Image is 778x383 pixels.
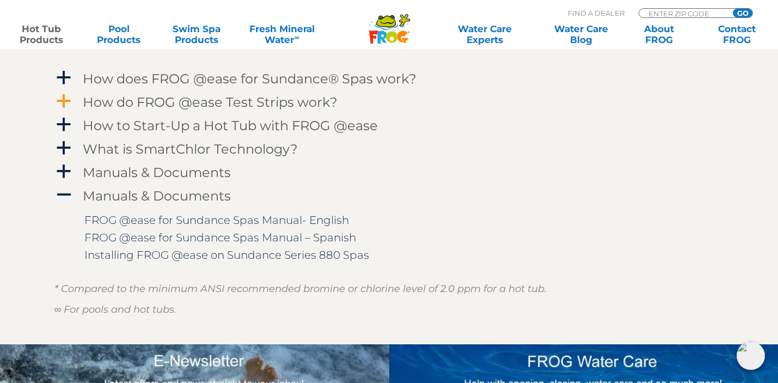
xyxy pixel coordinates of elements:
[244,23,320,45] a: Fresh MineralWater∞
[737,342,765,370] img: openIcon
[56,117,72,133] span: a
[56,70,72,86] span: a
[54,162,724,183] a: a Manuals & Documents
[83,71,416,86] h4: How does FROG @ease for Sundance® Spas work?
[89,23,149,45] a: PoolProducts
[54,186,724,206] a: A Manuals & Documents
[54,283,547,295] em: * Compared to the minimum ANSI recommended bromine or chlorine level of 2.0 ppm for a hot tub.
[83,95,338,110] h4: How do FROG @ease Test Strips work?
[54,139,724,159] a: a What is SmartChlor Technology?
[707,23,767,45] a: ContactFROG
[11,23,71,45] a: Hot TubProducts
[54,303,177,315] em: ∞ For pools and hot tubs.
[56,187,72,203] span: A
[568,8,624,18] p: Find A Dealer
[733,9,752,17] input: GO
[54,115,724,136] a: a How to Start-Up a Hot Tub with FROG @ease
[83,189,231,203] h4: Manuals & Documents
[551,23,611,45] a: Water CareBlog
[56,140,72,156] span: a
[84,248,369,262] a: Installing FROG @ease on Sundance Series 880 Spas
[56,93,72,110] span: a
[84,214,349,227] a: FROG @ease for Sundance Spas Manual- English
[83,165,231,180] h4: Manuals & Documents
[167,23,227,45] a: Swim SpaProducts
[647,9,721,18] input: Zip Code Form
[56,163,72,180] span: a
[54,69,724,89] a: a How does FROG @ease for Sundance® Spas work?
[54,92,724,112] a: a How do FROG @ease Test Strips work?
[84,231,356,244] a: FROG @ease for Sundance Spas Manual – Spanish
[629,23,689,45] a: AboutFROG
[436,23,534,45] a: Water CareExperts
[83,142,298,156] h4: What is SmartChlor Technology?
[83,118,378,133] h4: How to Start-Up a Hot Tub with FROG @ease
[294,33,299,41] sup: ∞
